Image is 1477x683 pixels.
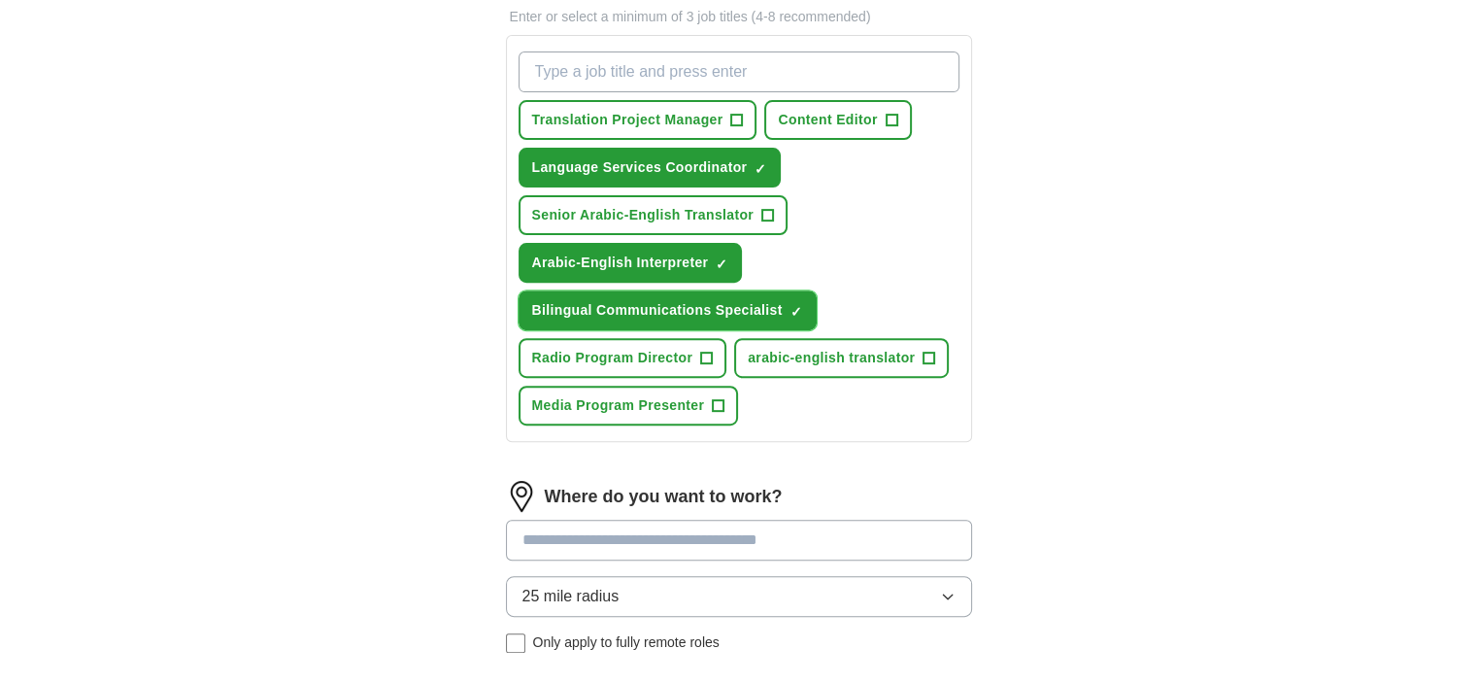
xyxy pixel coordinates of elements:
input: Only apply to fully remote roles [506,633,525,653]
span: ✓ [755,161,766,177]
span: Media Program Presenter [532,395,705,416]
span: ✓ [716,256,727,272]
input: Type a job title and press enter [519,51,959,92]
span: ✓ [790,304,802,320]
span: Radio Program Director [532,348,693,368]
button: Senior Arabic-English Translator [519,195,789,235]
button: Media Program Presenter [519,386,739,426]
p: Enter or select a minimum of 3 job titles (4-8 recommended) [506,7,972,27]
span: Bilingual Communications Specialist [532,300,783,321]
label: Where do you want to work? [545,484,783,510]
span: 25 mile radius [522,585,620,608]
span: Content Editor [778,110,877,130]
span: Language Services Coordinator [532,157,748,178]
button: Arabic-English Interpreter✓ [519,243,743,283]
span: Translation Project Manager [532,110,723,130]
button: Radio Program Director [519,338,727,378]
span: Senior Arabic-English Translator [532,205,755,225]
button: arabic-english translator [734,338,949,378]
button: Content Editor [764,100,911,140]
button: 25 mile radius [506,576,972,617]
img: location.png [506,481,537,512]
span: arabic-english translator [748,348,915,368]
button: Language Services Coordinator✓ [519,148,782,188]
button: Translation Project Manager [519,100,757,140]
span: Arabic-English Interpreter [532,253,709,273]
button: Bilingual Communications Specialist✓ [519,290,817,330]
span: Only apply to fully remote roles [533,632,720,653]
